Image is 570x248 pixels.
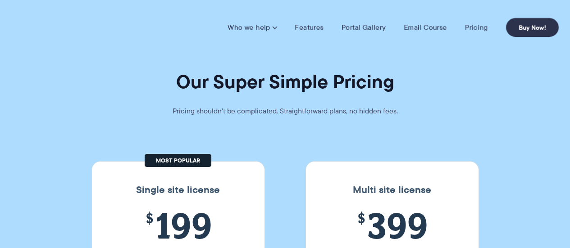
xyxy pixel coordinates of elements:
h3: Single site license [101,184,255,196]
a: Portal Gallery [342,23,386,32]
a: Buy Now! [506,18,559,37]
a: Email Course [404,23,447,32]
p: Pricing shouldn't be complicated. Straightforward plans, no hidden fees. [150,105,420,117]
h3: Multi site license [315,184,470,196]
a: Features [295,23,324,32]
a: Who we help [228,23,277,32]
span: 399 [331,205,454,246]
span: 199 [117,205,240,246]
a: Pricing [465,23,488,32]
